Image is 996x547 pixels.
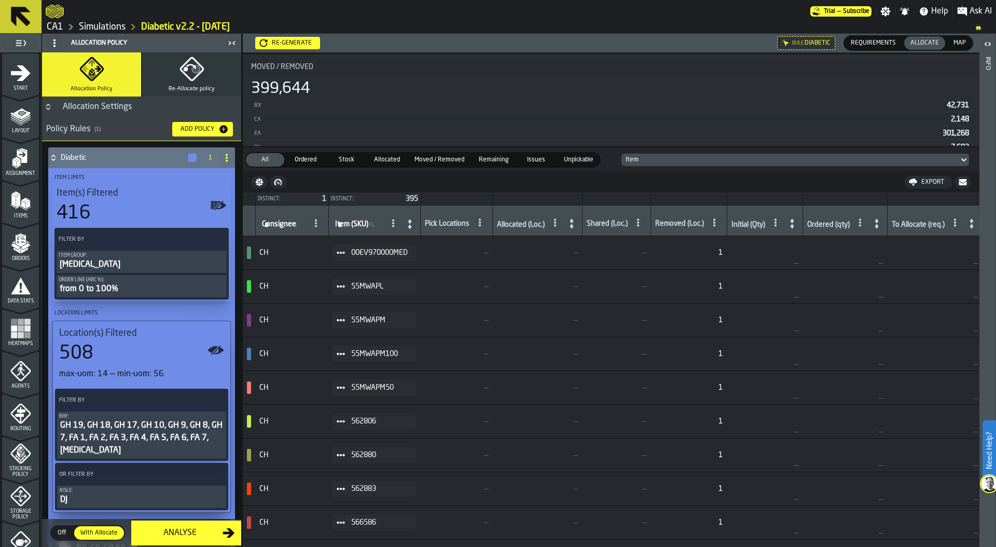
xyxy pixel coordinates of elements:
div: Title [57,187,227,199]
span: Issues [519,155,554,165]
span: RAW: 1 [655,518,723,527]
label: button-switch-multi-With Allocate [73,525,125,541]
span: — [974,394,978,402]
span: Help [931,5,948,18]
div: Title [243,59,979,75]
span: Moved / Removed [410,155,468,165]
span: CH [259,249,324,257]
div: stat-Item(s) Filtered [52,185,231,226]
div: PolicyFilterItem-Item Group [57,251,227,273]
div: DropdownMenuValue-item [626,156,955,163]
span: — [586,518,646,527]
span: — [496,316,578,324]
span: RAW: 1 [655,451,723,459]
span: Diabetic [805,39,831,47]
span: — [424,249,488,257]
div: 399,644 [251,79,310,98]
button: Aisle:DJ [57,486,226,508]
span: — [879,360,883,368]
span: Location(s) Filtered [59,327,137,339]
div: 416 [57,203,91,224]
li: menu Agents [2,351,39,393]
div: Info [984,54,991,544]
span: — [837,8,841,15]
span: — [974,495,978,503]
span: label [262,220,296,228]
span: Data Stats [2,298,39,304]
input: label [333,218,383,231]
div: To Allocate (req.) [892,221,945,231]
div: StatList-item-EA [251,126,971,140]
div: Analyse [137,527,223,539]
label: button-toggle-Toggle Full Menu [2,36,39,50]
span: — [879,461,883,470]
label: button-switch-multi-Stock [326,152,366,168]
span: 562883 [351,485,408,493]
div: Initial (Qty) [731,221,765,231]
span: RAW: 1 [655,350,723,358]
span: — [424,451,488,459]
span: — [974,326,978,335]
span: — [586,384,646,392]
div: Distinct: [258,196,318,202]
span: Heatmaps [2,341,39,347]
span: — [424,350,488,358]
div: Diabetic [48,147,198,168]
a: link-to-/wh/i/76e2a128-1b54-4d66-80d4-05ae4c277723 [79,21,126,33]
div: thumb [327,153,365,167]
span: 562806 [351,417,408,426]
span: — [974,428,978,436]
div: thumb [473,153,515,167]
span: Subscribe [843,8,869,15]
span: — [879,428,883,436]
a: logo-header [46,2,64,21]
a: link-to-/wh/i/76e2a128-1b54-4d66-80d4-05ae4c277723 [47,21,63,33]
span: — [586,350,646,358]
span: Routing [2,426,39,432]
span: — [879,495,883,503]
span: 7,682 [951,144,969,151]
span: 55MWAPM [351,316,408,324]
span: 55MWAPM100 [351,350,408,358]
div: Allocation Settings [57,101,138,113]
span: — [974,529,978,537]
span: 301,268 [943,130,969,137]
span: — [496,384,578,392]
div: StatList-item-CA [251,112,971,126]
div: DJ [59,494,224,506]
span: — [794,461,798,470]
span: 566586 [351,518,408,527]
span: Stock [329,155,363,165]
div: Allocated (Loc.) [497,221,545,231]
span: — [879,529,883,537]
span: — [586,249,646,257]
li: menu Items [2,181,39,223]
li: menu Assignment [2,139,39,180]
button: button-Add Policy [172,122,233,136]
label: OR Filter By [57,469,208,480]
span: — [974,360,978,368]
label: button-switch-multi-Moved / Removed [407,152,472,168]
div: Rule [792,40,804,46]
span: CH [259,518,324,527]
div: Removed (Loc.) [655,220,704,230]
span: RAW: 1 [655,316,723,324]
span: Allocate [906,38,943,48]
span: CH [259,451,324,459]
div: thumb [558,153,600,167]
div: from 0 to 100% [59,283,225,295]
div: StatList-item-BX [251,98,971,112]
span: 00EV970000MED [351,249,408,257]
span: Item(s) Filtered [57,187,118,199]
span: — [496,350,578,358]
h3: title-section-Allocation Settings [42,97,241,118]
span: — [424,485,488,493]
span: label [335,220,368,228]
div: [MEDICAL_DATA] [59,258,225,271]
div: thumb [51,526,72,540]
button: Order Line (ABC %):from 0 to 100% [57,275,227,297]
span: 1 [322,195,326,202]
label: button-switch-multi-Issues [516,152,557,168]
span: — [974,293,978,301]
span: — [496,518,578,527]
